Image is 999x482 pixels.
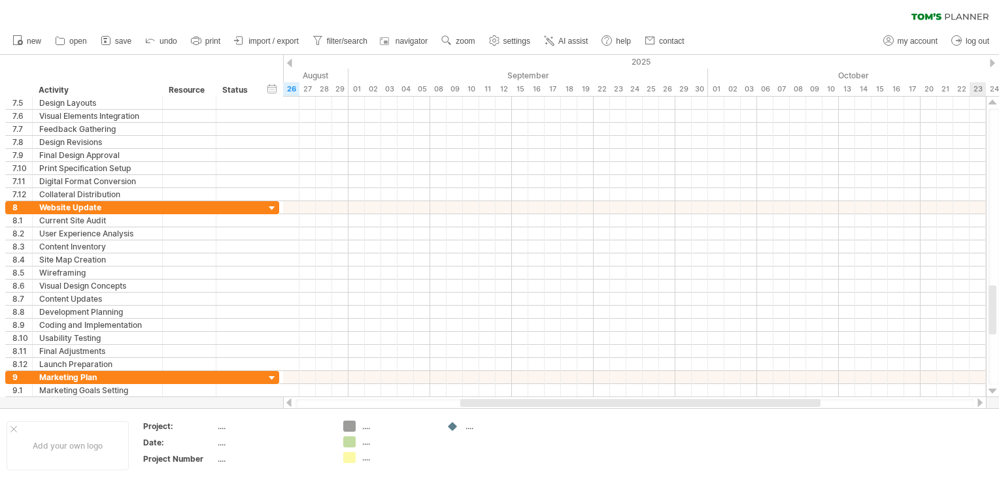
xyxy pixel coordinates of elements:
a: settings [486,33,534,50]
div: 8.4 [12,253,32,266]
div: Friday, 3 October 2025 [741,82,757,96]
div: Monday, 22 September 2025 [594,82,610,96]
div: Thursday, 28 August 2025 [316,82,332,96]
a: help [598,33,635,50]
div: .... [362,421,433,432]
div: Monday, 1 September 2025 [348,82,365,96]
div: Tuesday, 30 September 2025 [692,82,708,96]
div: Website Update [39,201,156,214]
div: Tuesday, 26 August 2025 [283,82,299,96]
div: .... [362,452,433,463]
div: Visual Design Concepts [39,280,156,292]
div: Wednesday, 22 October 2025 [953,82,970,96]
div: 8.2 [12,227,32,240]
a: save [97,33,135,50]
div: Tuesday, 7 October 2025 [773,82,790,96]
div: Thursday, 16 October 2025 [888,82,904,96]
span: undo [160,37,177,46]
span: open [69,37,87,46]
div: Project Number [143,453,215,464]
div: Thursday, 11 September 2025 [479,82,496,96]
div: Thursday, 25 September 2025 [643,82,659,96]
div: Friday, 19 September 2025 [577,82,594,96]
a: zoom [438,33,479,50]
div: 8.5 [12,266,32,279]
div: 8 [12,201,32,214]
div: Activity [39,84,155,97]
div: 7.7 [12,123,32,135]
div: Wednesday, 10 September 2025 [463,82,479,96]
div: 9.1 [12,384,32,396]
div: Add your own logo [7,421,129,470]
div: Tuesday, 16 September 2025 [528,82,545,96]
a: new [9,33,45,50]
div: Wednesday, 1 October 2025 [708,82,724,96]
a: AI assist [541,33,592,50]
span: zoom [456,37,475,46]
div: .... [466,421,537,432]
div: 8.10 [12,332,32,344]
div: 8.1 [12,214,32,227]
div: Wednesday, 27 August 2025 [299,82,316,96]
div: Monday, 29 September 2025 [675,82,692,96]
div: Resource [169,84,209,97]
span: help [616,37,631,46]
span: navigator [396,37,428,46]
div: Date: [143,437,215,448]
div: Wednesday, 17 September 2025 [545,82,561,96]
span: print [205,37,220,46]
div: 9 [12,371,32,383]
div: Final Adjustments [39,345,156,357]
div: User Experience Analysis [39,227,156,240]
div: .... [218,453,328,464]
div: Collateral Distribution [39,188,156,201]
span: new [27,37,41,46]
span: filter/search [327,37,367,46]
div: Status [222,84,251,97]
div: Wednesday, 24 September 2025 [626,82,643,96]
span: import / export [248,37,299,46]
div: Friday, 26 September 2025 [659,82,675,96]
div: Feedback Gathering [39,123,156,135]
a: my account [880,33,941,50]
span: contact [659,37,685,46]
div: Monday, 13 October 2025 [839,82,855,96]
a: open [52,33,91,50]
div: Marketing Goals Setting [39,384,156,396]
div: Print Specification Setup [39,162,156,174]
div: Tuesday, 23 September 2025 [610,82,626,96]
div: Final Design Approval [39,149,156,161]
div: Digital Format Conversion [39,175,156,187]
div: Content Updates [39,293,156,305]
div: Tuesday, 21 October 2025 [937,82,953,96]
span: save [115,37,131,46]
div: Friday, 29 August 2025 [332,82,348,96]
div: Monday, 6 October 2025 [757,82,773,96]
div: Monday, 20 October 2025 [921,82,937,96]
div: Site Map Creation [39,253,156,266]
div: Wednesday, 15 October 2025 [872,82,888,96]
div: 8.12 [12,358,32,370]
div: 7.11 [12,175,32,187]
div: Tuesday, 14 October 2025 [855,82,872,96]
a: filter/search [309,33,371,50]
div: 8.11 [12,345,32,357]
div: Visual Elements Integration [39,110,156,122]
div: Wednesday, 8 October 2025 [790,82,806,96]
div: Thursday, 23 October 2025 [970,82,986,96]
div: Monday, 15 September 2025 [512,82,528,96]
div: Current Site Audit [39,214,156,227]
div: Content Inventory [39,240,156,253]
div: 8.6 [12,280,32,292]
div: Development Planning [39,306,156,318]
div: Thursday, 4 September 2025 [398,82,414,96]
div: Thursday, 18 September 2025 [561,82,577,96]
span: my account [898,37,938,46]
div: Design Revisions [39,136,156,148]
div: 7.12 [12,188,32,201]
div: .... [362,436,433,447]
div: 8.3 [12,240,32,253]
div: Design Layouts [39,97,156,109]
div: Monday, 8 September 2025 [430,82,447,96]
a: navigator [378,33,432,50]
